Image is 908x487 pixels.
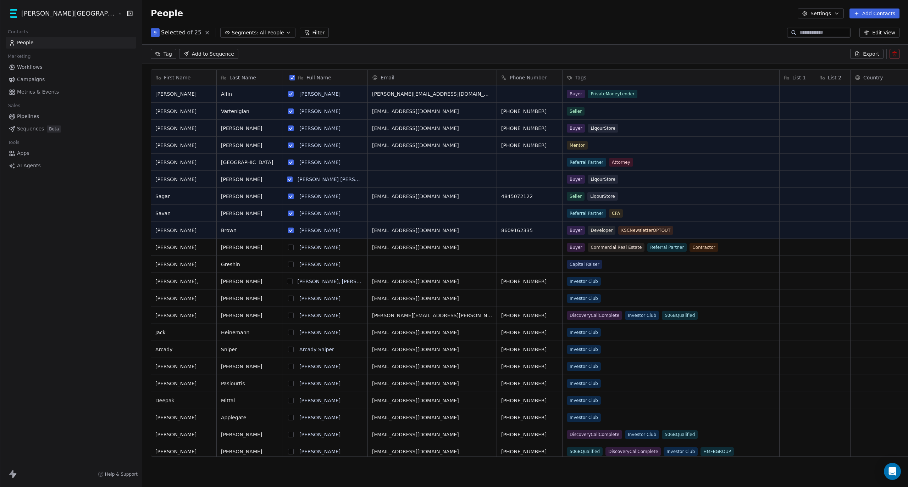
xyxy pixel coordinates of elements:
[6,37,136,49] a: People
[221,278,278,285] span: [PERSON_NAME]
[9,7,113,19] button: [PERSON_NAME][GEOGRAPHIC_DATA]
[501,108,558,115] span: [PHONE_NUMBER]
[221,108,278,115] span: Vartenigian
[815,70,850,85] div: List 2
[155,380,212,387] span: [PERSON_NAME]
[155,312,212,319] span: [PERSON_NAME]
[98,471,138,477] a: Help & Support
[260,29,284,37] span: All People
[701,447,734,456] span: HMFBGROUP
[5,27,31,37] span: Contacts
[664,447,698,456] span: Investor Club
[372,90,492,97] span: [PERSON_NAME][EMAIL_ADDRESS][DOMAIN_NAME]
[780,70,815,85] div: List 1
[618,226,673,235] span: KSCNewsletterOPTOUT
[501,125,558,132] span: [PHONE_NUMBER]
[567,226,585,235] span: Buyer
[155,448,212,455] span: [PERSON_NAME]
[21,9,116,18] span: [PERSON_NAME][GEOGRAPHIC_DATA]
[372,193,492,200] span: [EMAIL_ADDRESS][DOMAIN_NAME]
[567,447,603,456] span: 506BQualified
[647,243,687,252] span: Referral Partner
[17,88,59,96] span: Metrics & Events
[501,329,558,336] span: [PHONE_NUMBER]
[6,61,136,73] a: Workflows
[510,74,547,81] span: Phone Number
[567,107,585,116] span: Seller
[884,463,901,480] div: Open Intercom Messenger
[17,125,44,133] span: Sequences
[299,125,340,131] a: [PERSON_NAME]
[567,243,585,252] span: Buyer
[501,380,558,387] span: [PHONE_NUMBER]
[299,296,340,301] a: [PERSON_NAME]
[299,245,340,250] a: [PERSON_NAME]
[221,363,278,370] span: [PERSON_NAME]
[17,150,29,157] span: Apps
[372,363,492,370] span: [EMAIL_ADDRESS][DOMAIN_NAME]
[372,312,492,319] span: [PERSON_NAME][EMAIL_ADDRESS][PERSON_NAME][DOMAIN_NAME]
[501,278,558,285] span: [PHONE_NUMBER]
[155,159,212,166] span: [PERSON_NAME]
[501,363,558,370] span: [PHONE_NUMBER]
[863,74,883,81] span: Country
[372,125,492,132] span: [EMAIL_ADDRESS][DOMAIN_NAME]
[567,328,601,337] span: Investor Club
[588,124,618,133] span: LiqourStore
[155,227,212,234] span: [PERSON_NAME]
[6,74,136,85] a: Campaigns
[501,448,558,455] span: [PHONE_NUMBER]
[625,430,659,439] span: Investor Club
[299,381,340,386] a: [PERSON_NAME]
[221,210,278,217] span: [PERSON_NAME]
[155,414,212,421] span: [PERSON_NAME]
[690,243,718,252] span: Contractor
[155,261,212,268] span: [PERSON_NAME]
[372,431,492,438] span: [EMAIL_ADDRESS][DOMAIN_NAME]
[155,210,212,217] span: Savan
[863,50,879,57] span: Export
[298,279,383,284] a: [PERSON_NAME], [PERSON_NAME]
[299,364,340,369] a: [PERSON_NAME]
[155,295,212,302] span: [PERSON_NAME]
[155,193,212,200] span: Sagar
[299,415,340,420] a: [PERSON_NAME]
[501,142,558,149] span: [PHONE_NUMBER]
[567,311,622,320] span: DiscoveryCallComplete
[155,431,212,438] span: [PERSON_NAME]
[155,108,212,115] span: [PERSON_NAME]
[567,158,606,167] span: Referral Partner
[155,176,212,183] span: [PERSON_NAME]
[575,74,586,81] span: Tags
[372,448,492,455] span: [EMAIL_ADDRESS][DOMAIN_NAME]
[155,329,212,336] span: Jack
[567,362,601,371] span: Investor Club
[299,432,340,437] a: [PERSON_NAME]
[798,9,843,18] button: Settings
[501,312,558,319] span: [PHONE_NUMBER]
[221,431,278,438] span: [PERSON_NAME]
[299,330,340,335] a: [PERSON_NAME]
[155,397,212,404] span: Deepak
[17,76,45,83] span: Campaigns
[221,448,278,455] span: [PERSON_NAME]
[563,70,779,85] div: Tags
[850,49,884,59] button: Export
[299,347,334,352] a: Arcady Sniper
[567,277,601,286] span: Investor Club
[221,312,278,319] span: [PERSON_NAME]
[372,346,492,353] span: [EMAIL_ADDRESS][DOMAIN_NAME]
[164,50,172,57] span: Tag
[299,194,340,199] a: [PERSON_NAME]
[187,28,201,37] span: of 25
[567,294,601,303] span: Investor Club
[588,226,615,235] span: Developer
[299,398,340,403] a: [PERSON_NAME]
[298,177,382,182] a: [PERSON_NAME] [PERSON_NAME]
[221,142,278,149] span: [PERSON_NAME]
[155,278,212,285] span: [PERSON_NAME],
[164,74,190,81] span: First Name
[625,311,659,320] span: Investor Club
[588,90,637,98] span: PrivateMoneyLender
[368,70,497,85] div: Email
